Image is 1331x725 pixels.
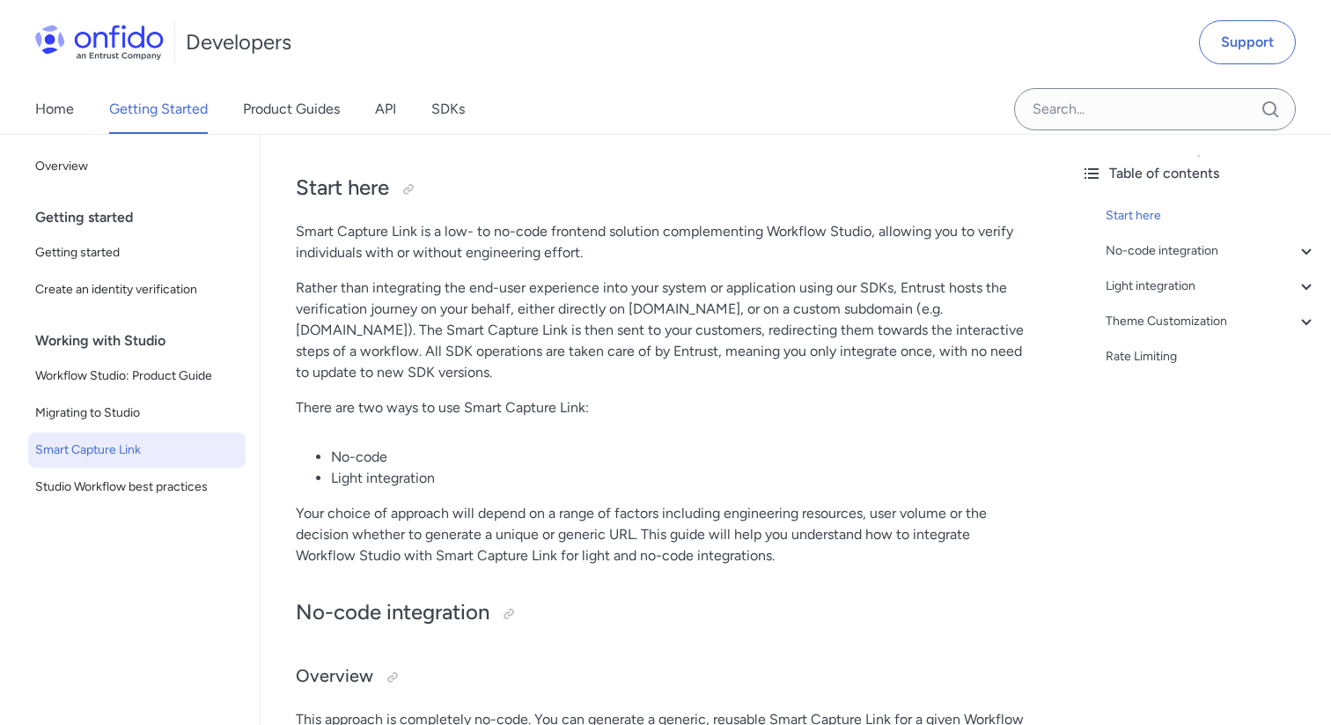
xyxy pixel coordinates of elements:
a: Start here [1106,205,1317,226]
p: There are two ways to use Smart Capture Link: [296,397,1032,418]
a: Workflow Studio: Product Guide [28,359,246,394]
a: Getting started [28,235,246,270]
div: Getting started [35,200,253,235]
h2: No-code integration [296,598,1032,628]
a: Home [35,85,74,134]
p: Rather than integrating the end-user experience into your system or application using our SDKs, E... [296,277,1032,383]
a: Light integration [1106,276,1317,297]
a: No-code integration [1106,240,1317,262]
a: Create an identity verification [28,272,246,307]
h3: Overview [296,663,1032,692]
div: Table of contents [1081,163,1317,184]
span: Workflow Studio: Product Guide [35,366,239,387]
a: Migrating to Studio [28,396,246,431]
h1: Developers [186,28,291,56]
a: Support [1199,20,1296,64]
div: Working with Studio [35,323,253,359]
h2: Start here [296,174,1032,203]
a: Theme Customization [1106,311,1317,332]
a: Overview [28,149,246,184]
span: Studio Workflow best practices [35,477,239,498]
a: Rate Limiting [1106,346,1317,367]
a: Smart Capture Link [28,433,246,468]
a: Product Guides [243,85,340,134]
input: Onfido search input field [1014,88,1296,130]
img: Onfido Logo [35,25,164,60]
span: Smart Capture Link [35,440,239,461]
span: Overview [35,156,239,177]
li: Light integration [331,468,1032,489]
a: SDKs [431,85,465,134]
span: Create an identity verification [35,279,239,300]
a: Getting Started [109,85,208,134]
span: Getting started [35,242,239,263]
p: Your choice of approach will depend on a range of factors including engineering resources, user v... [296,503,1032,566]
a: Studio Workflow best practices [28,470,246,505]
p: Smart Capture Link is a low- to no-code frontend solution complementing Workflow Studio, allowing... [296,221,1032,263]
span: Migrating to Studio [35,403,239,424]
li: No-code [331,447,1032,468]
a: API [375,85,396,134]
